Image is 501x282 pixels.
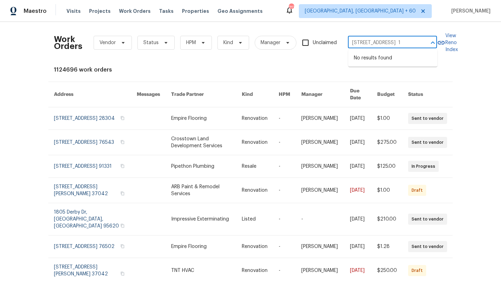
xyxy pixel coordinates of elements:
[372,82,403,107] th: Budget
[119,190,126,197] button: Copy Address
[273,203,296,235] td: -
[186,39,196,46] span: HPM
[236,107,273,130] td: Renovation
[166,82,237,107] th: Trade Partner
[403,82,453,107] th: Status
[131,82,166,107] th: Messages
[100,39,116,46] span: Vendor
[143,39,159,46] span: Status
[119,115,126,121] button: Copy Address
[223,39,233,46] span: Kind
[296,130,344,155] td: [PERSON_NAME]
[344,82,372,107] th: Due Date
[48,82,131,107] th: Address
[273,155,296,178] td: -
[54,66,447,73] div: 1124696 work orders
[54,36,82,50] h2: Work Orders
[296,235,344,258] td: [PERSON_NAME]
[261,39,280,46] span: Manager
[119,223,126,229] button: Copy Address
[159,9,174,14] span: Tasks
[273,178,296,203] td: -
[119,8,151,15] span: Work Orders
[166,235,237,258] td: Empire Flooring
[296,203,344,235] td: -
[437,32,458,53] a: View Reno Index
[182,8,209,15] span: Properties
[119,163,126,169] button: Copy Address
[305,8,416,15] span: [GEOGRAPHIC_DATA], [GEOGRAPHIC_DATA] + 60
[428,38,438,48] button: Close
[166,203,237,235] td: Impressive Exterminating
[166,130,237,155] td: Crosstown Land Development Services
[119,271,126,277] button: Copy Address
[296,107,344,130] td: [PERSON_NAME]
[448,8,491,15] span: [PERSON_NAME]
[236,130,273,155] td: Renovation
[296,155,344,178] td: [PERSON_NAME]
[236,155,273,178] td: Resale
[289,4,294,11] div: 717
[119,243,126,249] button: Copy Address
[273,235,296,258] td: -
[24,8,47,15] span: Maestro
[119,139,126,145] button: Copy Address
[348,50,437,67] div: No results found
[273,82,296,107] th: HPM
[236,178,273,203] td: Renovation
[166,178,237,203] td: ARB Paint & Remodel Services
[273,130,296,155] td: -
[217,8,263,15] span: Geo Assignments
[66,8,81,15] span: Visits
[348,38,417,48] input: Enter in an address
[296,178,344,203] td: [PERSON_NAME]
[166,155,237,178] td: Pipethon Plumbing
[273,107,296,130] td: -
[89,8,111,15] span: Projects
[296,82,344,107] th: Manager
[236,82,273,107] th: Kind
[236,203,273,235] td: Listed
[166,107,237,130] td: Empire Flooring
[313,39,337,47] span: Unclaimed
[236,235,273,258] td: Renovation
